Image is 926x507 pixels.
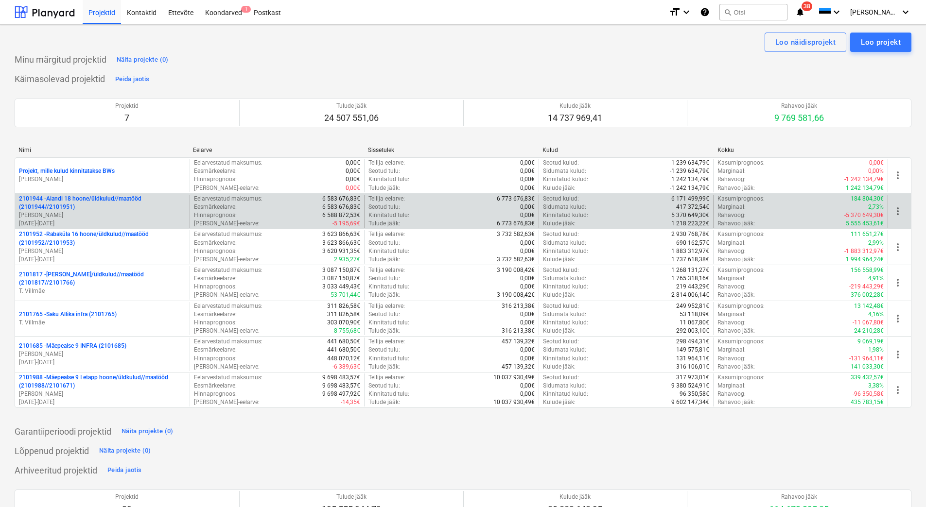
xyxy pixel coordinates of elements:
button: Peida jaotis [105,462,144,478]
p: 3 623 866,63€ [322,230,360,238]
p: Kinnitatud tulu : [368,355,409,363]
p: [DATE] - [DATE] [19,398,186,406]
p: 2 814 006,14€ [671,291,709,299]
p: 24 507 551,06 [324,112,379,124]
p: 0,00€ [869,159,884,167]
p: Käimasolevad projektid [15,73,105,85]
p: Tellija eelarve : [368,266,405,274]
p: Eelarvestatud maksumus : [194,266,262,274]
div: 2101765 -Saku Allika infra (2101765)T. Villmäe [19,310,186,327]
p: 2 935,27€ [334,255,360,264]
p: Kasumiprognoos : [717,338,765,346]
p: 2101765 - Saku Allika infra (2101765) [19,310,117,319]
span: more_vert [892,384,904,396]
p: 0,00€ [346,167,360,175]
p: 1 239 634,79€ [671,159,709,167]
p: [PERSON_NAME]-eelarve : [194,327,260,335]
p: 8 755,68€ [334,327,360,335]
p: 1 242 134,79€ [846,184,884,192]
p: 311 826,58€ [327,310,360,319]
p: 2101817 - [PERSON_NAME]/üldkulud//maatööd (2101817//2101766) [19,270,186,287]
p: Hinnaprognoos : [194,355,237,363]
p: Seotud tulu : [368,274,400,283]
div: 2101685 -Mäepealse 9 INFRA (2101685)[PERSON_NAME][DATE]-[DATE] [19,342,186,367]
i: keyboard_arrow_down [831,6,842,18]
p: 317 973,01€ [676,373,709,382]
p: Rahavoog : [717,390,746,398]
p: -5 195,69€ [332,220,360,228]
span: more_vert [892,205,904,217]
p: 3 623 866,63€ [322,239,360,247]
p: Marginaal : [717,382,746,390]
p: 1 765 318,16€ [671,274,709,283]
button: Näita projekte (0) [114,52,171,68]
p: Eesmärkeelarve : [194,239,237,247]
p: 0,00€ [520,159,535,167]
p: 9 769 581,66 [774,112,824,124]
p: Eelarvestatud maksumus : [194,159,262,167]
p: Kinnitatud tulu : [368,175,409,184]
div: 2101944 -Aiandi 18 hoone/üldkulud//maatööd (2101944//2101951)[PERSON_NAME][DATE]-[DATE] [19,195,186,228]
p: 9 698 483,57€ [322,373,360,382]
div: Loo näidisprojekt [775,36,836,49]
p: Tulude jääk : [368,363,400,371]
p: 5 555 453,61€ [846,220,884,228]
p: 6 773 676,83€ [497,220,535,228]
p: 1 268 131,27€ [671,266,709,274]
p: [PERSON_NAME]-eelarve : [194,220,260,228]
p: [PERSON_NAME] [19,211,186,220]
p: 292 003,10€ [676,327,709,335]
p: -1 883 312,97€ [844,247,884,255]
span: more_vert [892,313,904,324]
p: 457 139,32€ [502,363,535,371]
p: T. Villmäe [19,319,186,327]
p: Seotud tulu : [368,239,400,247]
p: 219 443,29€ [676,283,709,291]
p: 0,00€ [520,274,535,283]
p: Hinnaprognoos : [194,319,237,327]
p: Kinnitatud kulud : [543,390,588,398]
p: T. Villmäe [19,287,186,295]
p: 14 737 969,41 [548,112,602,124]
div: Kulud [542,147,709,153]
span: search [724,8,732,16]
p: [PERSON_NAME] [19,247,186,255]
p: -11 067,80€ [853,319,884,327]
p: Marginaal : [717,203,746,211]
p: 0,00€ [520,390,535,398]
p: -5 370 649,30€ [844,211,884,220]
p: Seotud kulud : [543,266,579,274]
p: Seotud tulu : [368,310,400,319]
p: Sidumata kulud : [543,382,586,390]
p: 298 494,31€ [676,338,709,346]
p: Rahavoog : [717,283,746,291]
p: 11 067,80€ [680,319,709,327]
p: [PERSON_NAME]-eelarve : [194,184,260,192]
p: 376 002,28€ [851,291,884,299]
p: 0,00€ [520,184,535,192]
button: Näita projekte (0) [119,423,176,439]
p: 0,00€ [520,283,535,291]
p: 0,00€ [520,310,535,319]
p: Rahavoog : [717,247,746,255]
p: 1 218 223,22€ [671,220,709,228]
p: 3 190 008,42€ [497,291,535,299]
span: 38 [802,1,812,11]
p: 1 994 964,24€ [846,255,884,264]
p: 448 070,12€ [327,355,360,363]
p: Kulude jääk [548,102,602,110]
p: 249 952,81€ [676,302,709,310]
p: Kulude jääk : [543,220,576,228]
p: Kulude jääk : [543,255,576,264]
p: Seotud tulu : [368,167,400,175]
button: Otsi [719,4,787,20]
p: Kinnitatud kulud : [543,319,588,327]
p: 1 242 134,79€ [671,175,709,184]
i: format_size [669,6,681,18]
p: Kinnitatud kulud : [543,175,588,184]
p: Tellija eelarve : [368,373,405,382]
div: Peida jaotis [115,74,149,85]
p: 690 162,57€ [676,239,709,247]
p: [DATE] - [DATE] [19,220,186,228]
p: Eelarvestatud maksumus : [194,230,262,238]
